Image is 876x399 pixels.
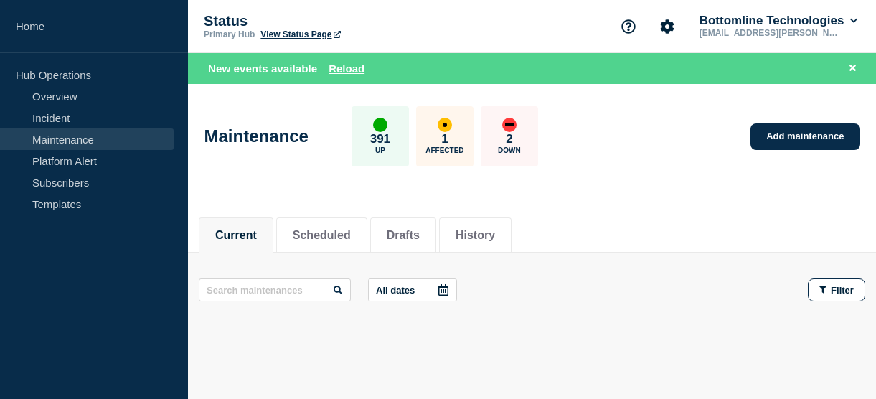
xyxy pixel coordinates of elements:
[373,118,387,132] div: up
[438,118,452,132] div: affected
[199,278,351,301] input: Search maintenances
[375,146,385,154] p: Up
[697,28,846,38] p: [EMAIL_ADDRESS][PERSON_NAME][DOMAIN_NAME]
[293,229,351,242] button: Scheduled
[808,278,865,301] button: Filter
[370,132,390,146] p: 391
[697,14,860,28] button: Bottomline Technologies
[368,278,457,301] button: All dates
[750,123,859,150] a: Add maintenance
[441,132,448,146] p: 1
[506,132,512,146] p: 2
[376,285,415,296] p: All dates
[329,62,364,75] button: Reload
[208,62,317,75] span: New events available
[498,146,521,154] p: Down
[204,126,309,146] h1: Maintenance
[831,285,854,296] span: Filter
[204,13,491,29] p: Status
[613,11,644,42] button: Support
[502,118,517,132] div: down
[215,229,257,242] button: Current
[260,29,340,39] a: View Status Page
[387,229,420,242] button: Drafts
[652,11,682,42] button: Account settings
[425,146,463,154] p: Affected
[204,29,255,39] p: Primary Hub
[456,229,495,242] button: History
